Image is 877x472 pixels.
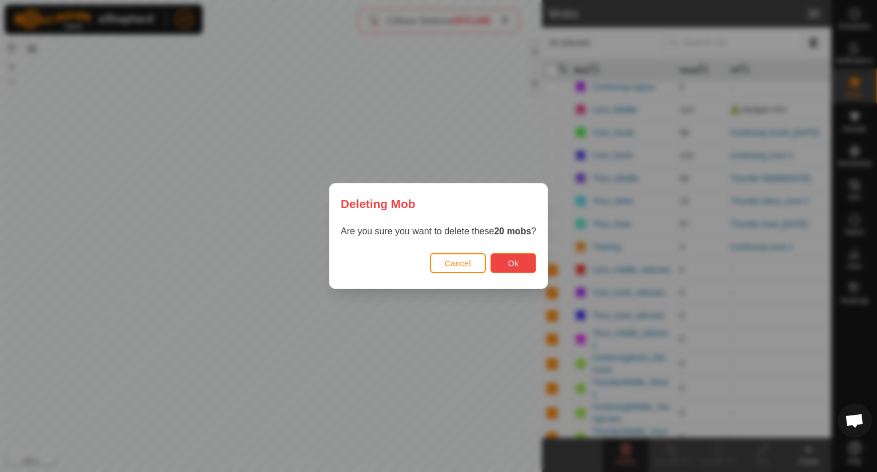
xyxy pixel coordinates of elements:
[490,253,536,273] button: Ok
[341,226,536,236] span: Are you sure you want to delete these ?
[445,259,472,268] span: Cancel
[430,253,486,273] button: Cancel
[838,403,872,438] a: Open chat
[494,226,531,236] strong: 20 mobs
[341,195,416,213] span: Deleting Mob
[508,259,519,268] span: Ok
